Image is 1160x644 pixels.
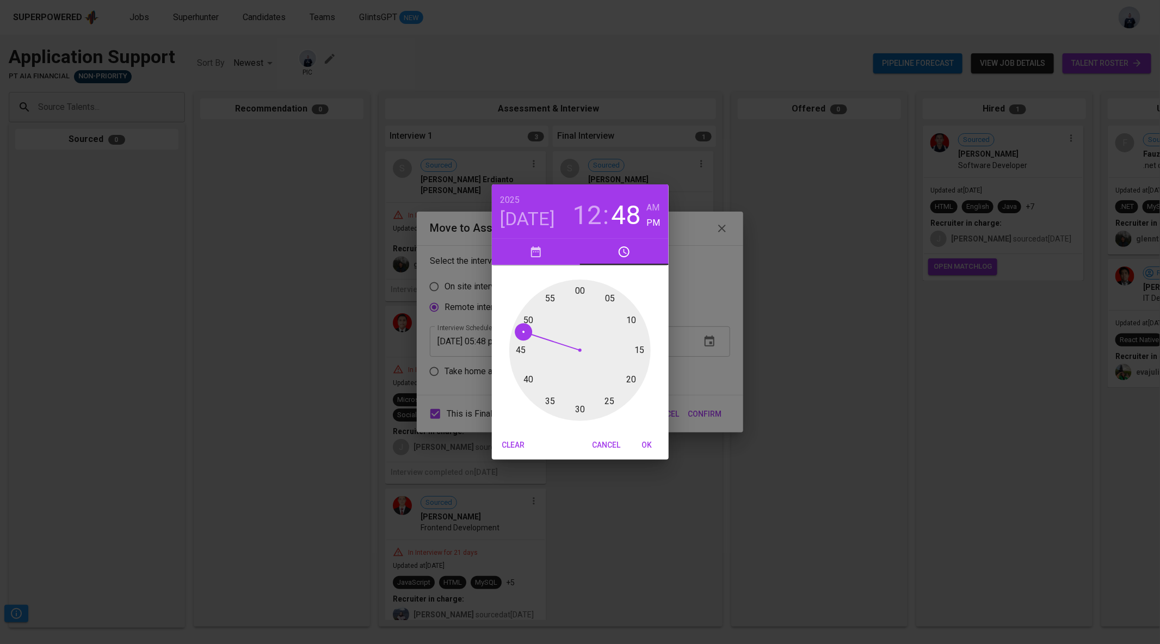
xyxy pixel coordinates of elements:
[496,435,531,455] button: Clear
[501,208,556,231] button: [DATE]
[603,200,609,231] h3: :
[572,200,602,231] button: 12
[646,200,660,215] button: AM
[588,435,625,455] button: Cancel
[611,200,640,231] button: 48
[501,438,527,452] span: Clear
[501,193,520,208] button: 2025
[630,435,664,455] button: OK
[593,438,621,452] span: Cancel
[646,215,660,231] button: PM
[634,438,660,452] span: OK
